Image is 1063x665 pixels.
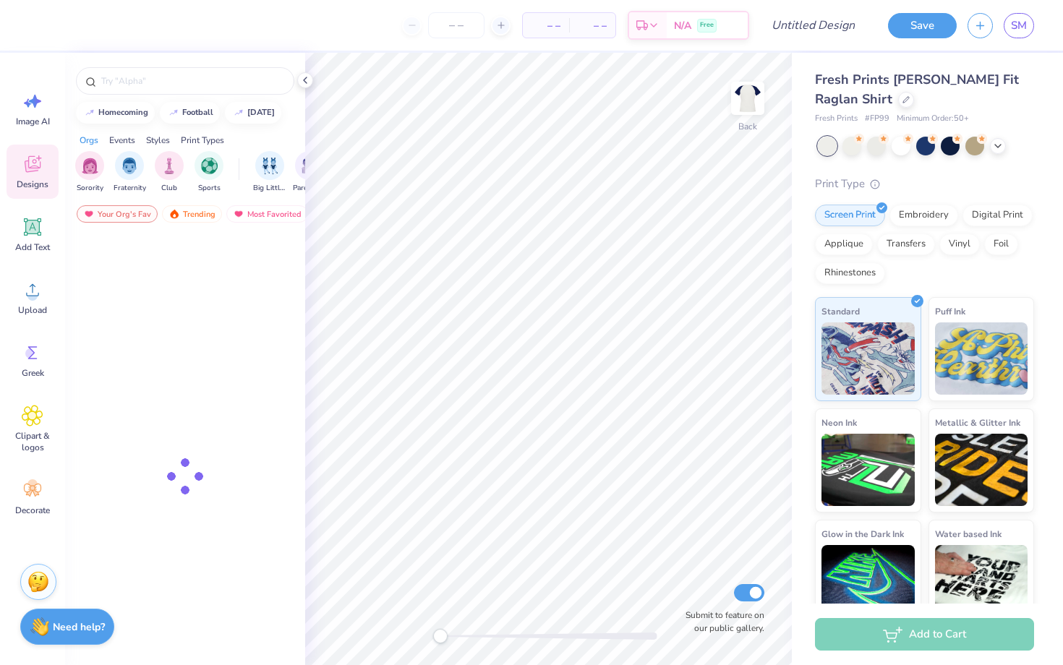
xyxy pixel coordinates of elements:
[865,113,889,125] span: # FP99
[253,151,286,194] button: filter button
[83,209,95,219] img: most_fav.gif
[939,233,980,255] div: Vinyl
[77,205,158,223] div: Your Org's Fav
[821,526,904,541] span: Glow in the Dark Ink
[82,158,98,174] img: Sorority Image
[201,158,218,174] img: Sports Image
[302,158,318,174] img: Parent's Weekend Image
[897,113,969,125] span: Minimum Order: 50 +
[700,20,714,30] span: Free
[161,183,177,194] span: Club
[160,102,220,124] button: football
[877,233,935,255] div: Transfers
[75,151,104,194] div: filter for Sorority
[146,134,170,147] div: Styles
[182,108,213,116] div: football
[168,209,180,219] img: trending.gif
[935,545,1028,617] img: Water based Ink
[15,241,50,253] span: Add Text
[815,205,885,226] div: Screen Print
[1004,13,1034,38] a: SM
[198,183,221,194] span: Sports
[578,18,607,33] span: – –
[428,12,484,38] input: – –
[98,108,148,116] div: homecoming
[889,205,958,226] div: Embroidery
[821,304,860,319] span: Standard
[155,151,184,194] button: filter button
[100,74,285,88] input: Try "Alpha"
[935,526,1002,541] span: Water based Ink
[17,179,48,190] span: Designs
[433,629,448,643] div: Accessibility label
[114,151,146,194] button: filter button
[531,18,560,33] span: – –
[233,209,244,219] img: most_fav.gif
[293,151,326,194] div: filter for Parent's Weekend
[815,262,885,284] div: Rhinestones
[155,151,184,194] div: filter for Club
[162,205,222,223] div: Trending
[76,102,155,124] button: homecoming
[821,545,915,617] img: Glow in the Dark Ink
[888,13,957,38] button: Save
[293,151,326,194] button: filter button
[815,233,873,255] div: Applique
[77,183,103,194] span: Sorority
[253,151,286,194] div: filter for Big Little Reveal
[1011,17,1027,34] span: SM
[821,322,915,395] img: Standard
[18,304,47,316] span: Upload
[195,151,223,194] div: filter for Sports
[114,151,146,194] div: filter for Fraternity
[53,620,105,634] strong: Need help?
[161,158,177,174] img: Club Image
[760,11,866,40] input: Untitled Design
[195,151,223,194] button: filter button
[84,108,95,117] img: trend_line.gif
[22,367,44,379] span: Greek
[233,108,244,117] img: trend_line.gif
[293,183,326,194] span: Parent's Weekend
[821,415,857,430] span: Neon Ink
[821,434,915,506] img: Neon Ink
[935,304,965,319] span: Puff Ink
[16,116,50,127] span: Image AI
[738,120,757,133] div: Back
[9,430,56,453] span: Clipart & logos
[226,205,308,223] div: Most Favorited
[181,134,224,147] div: Print Types
[815,113,858,125] span: Fresh Prints
[815,176,1034,192] div: Print Type
[253,183,286,194] span: Big Little Reveal
[815,71,1019,108] span: Fresh Prints [PERSON_NAME] Fit Raglan Shirt
[80,134,98,147] div: Orgs
[935,434,1028,506] img: Metallic & Glitter Ink
[733,84,762,113] img: Back
[984,233,1018,255] div: Foil
[15,505,50,516] span: Decorate
[262,158,278,174] img: Big Little Reveal Image
[962,205,1033,226] div: Digital Print
[75,151,104,194] button: filter button
[168,108,179,117] img: trend_line.gif
[935,415,1020,430] span: Metallic & Glitter Ink
[121,158,137,174] img: Fraternity Image
[678,609,764,635] label: Submit to feature on our public gallery.
[674,18,691,33] span: N/A
[247,108,275,116] div: halloween
[225,102,281,124] button: [DATE]
[935,322,1028,395] img: Puff Ink
[114,183,146,194] span: Fraternity
[109,134,135,147] div: Events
